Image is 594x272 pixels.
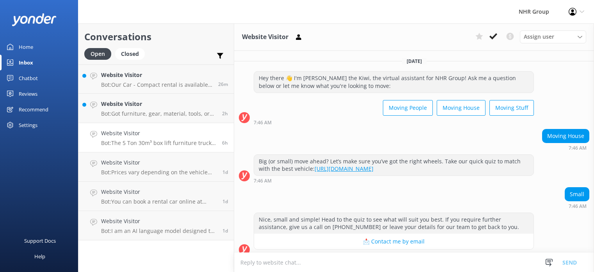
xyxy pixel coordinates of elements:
p: Bot: Our Car - Compact rental is available in [GEOGRAPHIC_DATA]. It's fuel-efficient and easy to ... [101,81,212,88]
span: Oct 07 2025 08:17pm (UTC +13:00) Pacific/Auckland [222,227,228,234]
div: Hey there 👋 I'm [PERSON_NAME] the Kiwi, the virtual assistant for NHR Group! Ask me a question be... [254,72,534,92]
a: Website VisitorBot:I am an AI language model designed to answer your questions based on a knowled... [78,211,234,240]
p: Bot: I am an AI language model designed to answer your questions based on a knowledge base provid... [101,227,217,234]
a: Website VisitorBot:The 5 Ton 30m³ box lift furniture truck is designed for bigger moves and is av... [78,123,234,152]
span: Oct 08 2025 07:12am (UTC +13:00) Pacific/Auckland [222,198,228,205]
h4: Website Visitor [101,100,216,108]
h4: Website Visitor [101,71,212,79]
div: Chatbot [19,70,38,86]
a: [URL][DOMAIN_NAME] [315,165,373,172]
span: Oct 09 2025 01:51pm (UTC +13:00) Pacific/Auckland [218,81,228,88]
a: Website VisitorBot:You can book a rental car online at [URL][DOMAIN_NAME].1d [78,182,234,211]
span: Oct 09 2025 11:52am (UTC +13:00) Pacific/Auckland [222,110,228,117]
p: Bot: The 5 Ton 30m³ box lift furniture truck is designed for bigger moves and is available in [GE... [101,140,216,147]
a: Website VisitorBot:Prices vary depending on the vehicle type, location, and your specific rental ... [78,152,234,182]
div: Nice, small and simple! Head to the quiz to see what will suit you best. If you require further a... [254,213,534,234]
div: Settings [19,117,37,133]
h4: Website Visitor [101,158,217,167]
button: Moving House [437,100,486,116]
a: Website VisitorBot:Got furniture, gear, material, tools, or freight to move? Take our quiz to fin... [78,94,234,123]
strong: 7:46 AM [254,179,272,183]
div: Oct 09 2025 07:46am (UTC +13:00) Pacific/Auckland [254,120,534,125]
a: Closed [115,49,149,58]
p: Bot: Prices vary depending on the vehicle type, location, and your specific rental needs. For the... [101,169,217,176]
button: Moving People [383,100,433,116]
div: Small [565,188,589,201]
h4: Website Visitor [101,129,216,138]
img: yonder-white-logo.png [12,13,57,26]
div: Help [34,249,45,264]
span: Oct 09 2025 07:49am (UTC +13:00) Pacific/Auckland [222,140,228,146]
div: Home [19,39,33,55]
a: Open [84,49,115,58]
div: Assign User [520,30,586,43]
h3: Website Visitor [242,32,288,42]
div: Inbox [19,55,33,70]
strong: 7:46 AM [254,120,272,125]
div: Oct 09 2025 07:46am (UTC +13:00) Pacific/Auckland [565,203,589,209]
div: Moving House [542,129,589,143]
div: Support Docs [24,233,56,249]
div: Oct 09 2025 07:46am (UTC +13:00) Pacific/Auckland [542,145,589,150]
div: Big (or small) move ahead? Let’s make sure you’ve got the right wheels. Take our quick quiz to ma... [254,155,534,175]
div: Closed [115,48,145,60]
span: [DATE] [402,58,427,64]
button: Moving Stuff [489,100,534,116]
div: Recommend [19,102,48,117]
strong: 7:46 AM [569,146,587,150]
h4: Website Visitor [101,217,217,225]
div: Oct 09 2025 07:46am (UTC +13:00) Pacific/Auckland [254,178,534,183]
a: Website VisitorBot:Our Car - Compact rental is available in [GEOGRAPHIC_DATA]. It's fuel-efficien... [78,64,234,94]
p: Bot: You can book a rental car online at [URL][DOMAIN_NAME]. [101,198,217,205]
div: Open [84,48,111,60]
strong: 7:46 AM [569,204,587,209]
button: 📩 Contact me by email [254,234,534,249]
span: Oct 08 2025 11:05am (UTC +13:00) Pacific/Auckland [222,169,228,175]
div: Reviews [19,86,37,102]
h2: Conversations [84,29,228,44]
p: Bot: Got furniture, gear, material, tools, or freight to move? Take our quiz to find the best veh... [101,110,216,117]
div: Oct 09 2025 07:46am (UTC +13:00) Pacific/Auckland [254,252,534,257]
h4: Website Visitor [101,188,217,196]
span: Assign user [524,32,554,41]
